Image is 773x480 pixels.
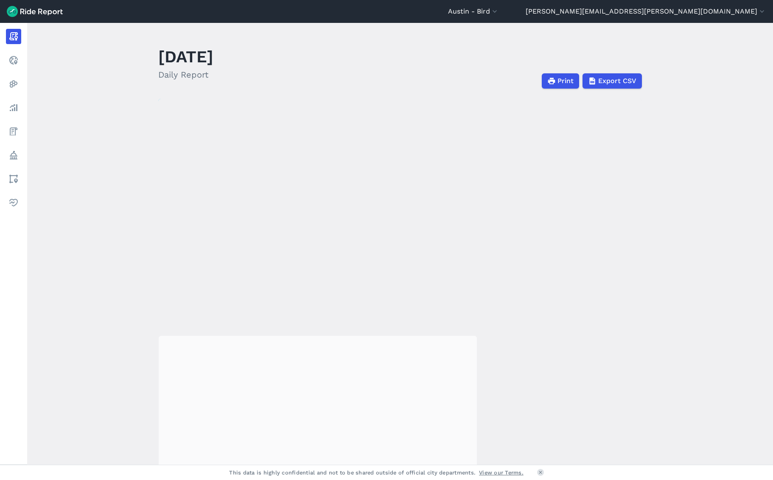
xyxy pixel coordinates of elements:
button: Austin - Bird [448,6,499,17]
a: Areas [6,171,21,187]
a: Health [6,195,21,210]
a: View our Terms. [479,469,524,477]
a: Heatmaps [6,76,21,92]
img: Ride Report [7,6,63,17]
button: Print [542,73,579,89]
a: Analyze [6,100,21,115]
a: Fees [6,124,21,139]
span: Print [557,76,574,86]
a: Realtime [6,53,21,68]
button: Export CSV [583,73,642,89]
button: [PERSON_NAME][EMAIL_ADDRESS][PERSON_NAME][DOMAIN_NAME] [526,6,766,17]
a: Policy [6,148,21,163]
a: Report [6,29,21,44]
span: Export CSV [598,76,636,86]
h1: [DATE] [158,45,213,68]
h2: Daily Report [158,68,213,81]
